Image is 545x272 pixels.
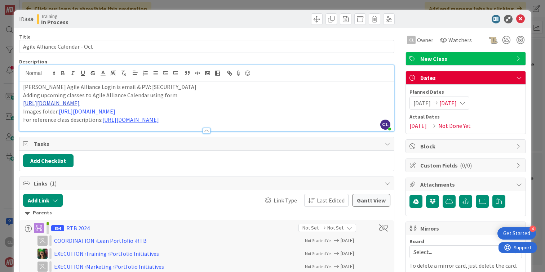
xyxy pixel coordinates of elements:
[41,19,68,25] b: In Process
[413,247,506,257] span: Select...
[409,88,522,96] span: Planned Dates
[420,161,513,170] span: Custom Fields
[530,226,536,232] div: 4
[59,108,115,115] a: [URL][DOMAIN_NAME]
[352,194,390,207] button: Gantt View
[23,194,63,207] button: Add Link
[274,196,297,205] span: Link Type
[19,15,33,23] span: ID
[54,236,242,245] div: COORDINATION › Lean Portfolio › RTB
[15,1,33,10] span: Support
[420,73,513,82] span: Dates
[102,116,159,123] a: [URL][DOMAIN_NAME]
[305,264,332,269] span: Not Started Yet
[23,116,390,124] p: For reference class descriptions:
[409,239,424,244] span: Board
[439,99,457,107] span: [DATE]
[25,209,389,217] div: Parents
[409,113,522,121] span: Actual Dates
[497,227,536,240] div: Open Get Started checklist, remaining modules: 4
[503,230,530,237] div: Get Started
[341,237,372,244] span: [DATE]
[407,36,416,44] div: CL
[420,54,513,63] span: New Class
[305,238,332,243] span: Not Started Yet
[54,262,242,271] div: EXECUTION › Marketing › Portfolio Initiatives
[413,99,431,107] span: [DATE]
[420,224,513,233] span: Mirrors
[37,249,48,259] img: SL
[305,251,332,256] span: Not Started Yet
[448,36,472,44] span: Watchers
[34,139,381,148] span: Tasks
[438,121,471,130] span: Not Done Yet
[41,13,68,19] span: Training
[23,83,390,91] p: [PERSON_NAME] Agile Alliance Login is email & PW: [SECURITY_DATA]
[23,91,390,99] p: Adding upcoming classes to Agile Alliance Calendar using form
[304,194,349,207] button: Last Edited
[19,40,394,53] input: type card name here...
[302,224,319,232] span: Not Set
[341,263,372,270] span: [DATE]
[420,180,513,189] span: Attachments
[420,142,513,151] span: Block
[417,36,433,44] span: Owner
[50,180,57,187] span: ( 1 )
[19,58,47,65] span: Description
[25,15,33,23] b: 349
[317,196,345,205] span: Last Edited
[380,120,390,130] span: CL
[66,224,90,232] div: RTB 2024
[327,224,344,232] span: Not Set
[23,154,74,167] button: Add Checklist
[23,107,390,116] p: Images folder:
[19,34,31,40] label: Title
[54,249,242,258] div: EXECUTION › Training › Portfolio Initiatives
[51,225,64,231] span: 854
[341,250,372,257] span: [DATE]
[460,162,472,169] span: ( 0/0 )
[34,179,381,188] span: Links
[23,99,80,107] a: [URL][DOMAIN_NAME]
[409,121,427,130] span: [DATE]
